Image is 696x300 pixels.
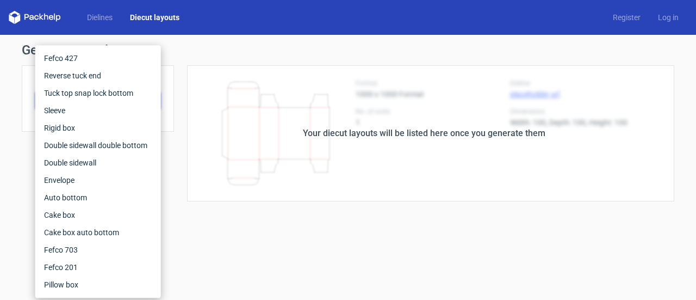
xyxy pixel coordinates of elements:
a: Log in [649,12,687,23]
div: Fefco 427 [40,50,157,67]
div: Tuck top snap lock bottom [40,84,157,102]
a: Diecut layouts [121,12,188,23]
div: Pillow box [40,276,157,293]
h1: Generate new layout [22,44,674,57]
div: Envelope [40,172,157,189]
div: Cake box auto bottom [40,224,157,241]
div: Fefco 201 [40,259,157,276]
div: Fefco 703 [40,241,157,259]
div: Sleeve [40,102,157,119]
div: Cake box [40,206,157,224]
div: Double sidewall double bottom [40,137,157,154]
div: Double sidewall [40,154,157,172]
a: Dielines [78,12,121,23]
div: Auto bottom [40,189,157,206]
a: Register [604,12,649,23]
div: Your diecut layouts will be listed here once you generate them [303,127,545,140]
div: Rigid box [40,119,157,137]
div: Reverse tuck end [40,67,157,84]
